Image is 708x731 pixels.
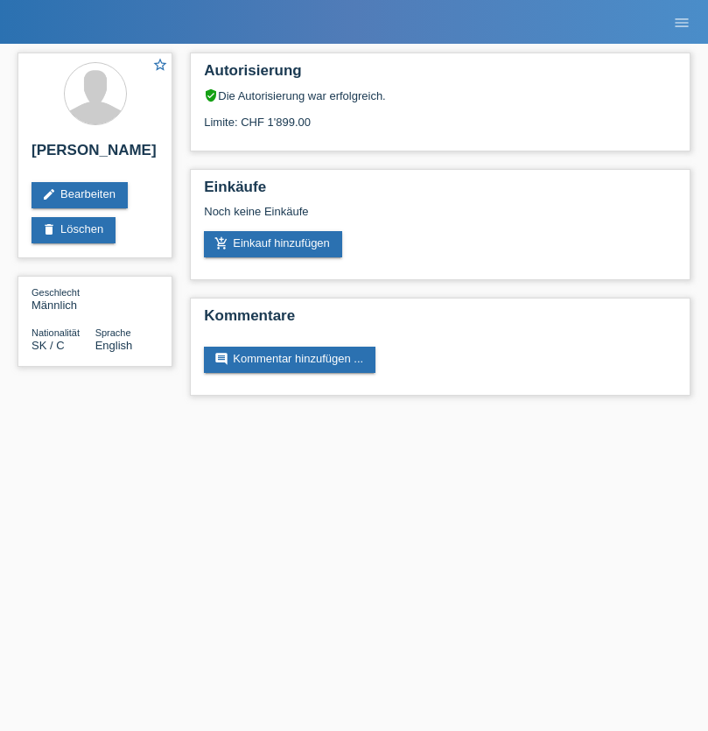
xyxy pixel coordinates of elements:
[214,352,228,366] i: comment
[32,142,158,168] h2: [PERSON_NAME]
[32,182,128,208] a: editBearbeiten
[32,217,116,243] a: deleteLöschen
[204,231,342,257] a: add_shopping_cartEinkauf hinzufügen
[204,102,676,129] div: Limite: CHF 1'899.00
[32,339,65,352] span: Slowakei / C / 20.03.2021
[95,327,131,338] span: Sprache
[673,14,690,32] i: menu
[664,17,699,27] a: menu
[204,347,375,373] a: commentKommentar hinzufügen ...
[214,236,228,250] i: add_shopping_cart
[204,205,676,231] div: Noch keine Einkäufe
[204,307,676,334] h2: Kommentare
[32,327,80,338] span: Nationalität
[204,179,676,205] h2: Einkäufe
[204,88,218,102] i: verified_user
[204,88,676,102] div: Die Autorisierung war erfolgreich.
[32,287,80,298] span: Geschlecht
[95,339,133,352] span: English
[42,187,56,201] i: edit
[152,57,168,73] i: star_border
[42,222,56,236] i: delete
[32,285,95,312] div: Männlich
[204,62,676,88] h2: Autorisierung
[152,57,168,75] a: star_border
